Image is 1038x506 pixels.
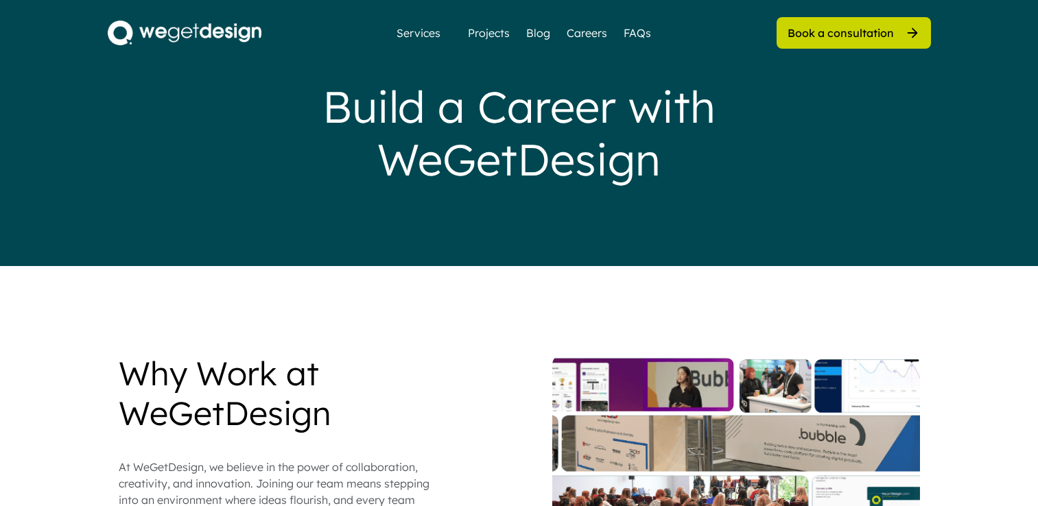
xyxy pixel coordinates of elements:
a: Blog [526,25,550,41]
a: Projects [468,25,510,41]
div: Why Work at WeGetDesign [119,354,434,433]
div: Book a consultation [788,25,894,40]
img: 4b569577-11d7-4442-95fc-ebbb524e5eb8.png [108,21,261,45]
a: FAQs [624,25,651,41]
div: Build a Career with WeGetDesign [245,80,794,186]
div: Services [391,27,446,38]
a: Careers [567,25,607,41]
